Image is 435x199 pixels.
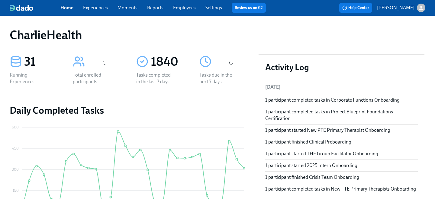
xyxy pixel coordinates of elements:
div: Total enrolled participants [73,72,111,85]
div: Tasks completed in the last 7 days [136,72,175,85]
a: Settings [205,5,222,11]
button: [PERSON_NAME] [377,4,425,12]
h1: CharlieHealth [10,28,82,42]
a: dado [10,5,60,11]
span: [DATE] [265,84,281,90]
div: 1 participant started New PTE Primary Therapist Onboarding [265,127,418,134]
a: Employees [173,5,196,11]
tspan: 600 [12,125,19,129]
p: [PERSON_NAME] [377,5,414,11]
button: Help Center [339,3,372,13]
h3: Activity Log [265,62,418,73]
div: 31 [24,54,58,69]
span: Help Center [342,5,369,11]
div: 1 participant started 2025 Intern Onboarding [265,162,418,169]
img: dado [10,5,33,11]
div: Running Experiences [10,72,48,85]
div: Tasks due in the next 7 days [199,72,238,85]
div: 1840 [151,54,185,69]
div: 1 participant finished Clinical Preboarding [265,139,418,145]
div: 1 participant started THE Group Facilitator Onboarding [265,150,418,157]
tspan: 150 [13,188,19,193]
tspan: 450 [12,146,19,150]
a: Moments [118,5,137,11]
button: Review us on G2 [232,3,266,13]
a: Home [60,5,73,11]
div: 1 participant completed tasks in Corporate Functions Onboarding [265,97,418,103]
div: 1 participant completed tasks in Project Blueprint Foundations Certification [265,109,418,122]
div: 1 participant finished Crisis Team Onboarding [265,174,418,181]
h2: Daily Completed Tasks [10,104,248,116]
tspan: 300 [12,167,19,172]
a: Experiences [83,5,108,11]
a: Review us on G2 [235,5,263,11]
div: 1 participant completed tasks in New FTE Primary Therapists Onboarding [265,186,418,192]
a: Reports [147,5,163,11]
